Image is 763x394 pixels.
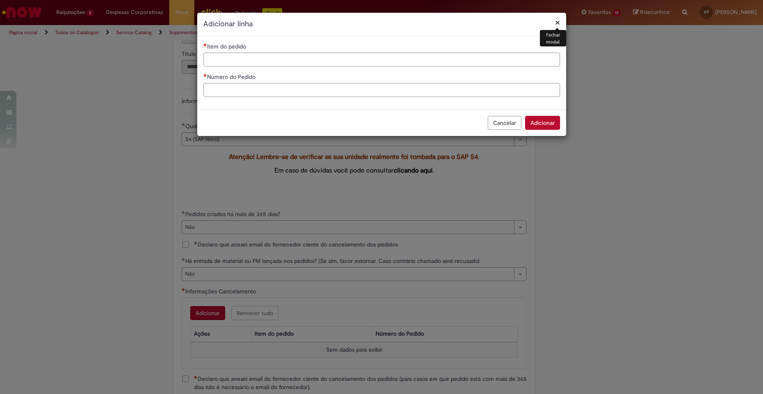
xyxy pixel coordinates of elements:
[203,53,560,67] input: Item do pedido
[203,74,207,77] span: Necessários
[207,43,248,50] span: Item do pedido
[203,43,207,46] span: Necessários
[525,116,560,130] button: Adicionar
[555,18,560,27] button: Fechar modal
[540,30,566,46] div: Fechar modal
[203,19,560,30] h2: Adicionar linha
[203,83,560,97] input: Número do Pedido
[207,73,257,81] span: Número do Pedido
[488,116,521,130] button: Cancelar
